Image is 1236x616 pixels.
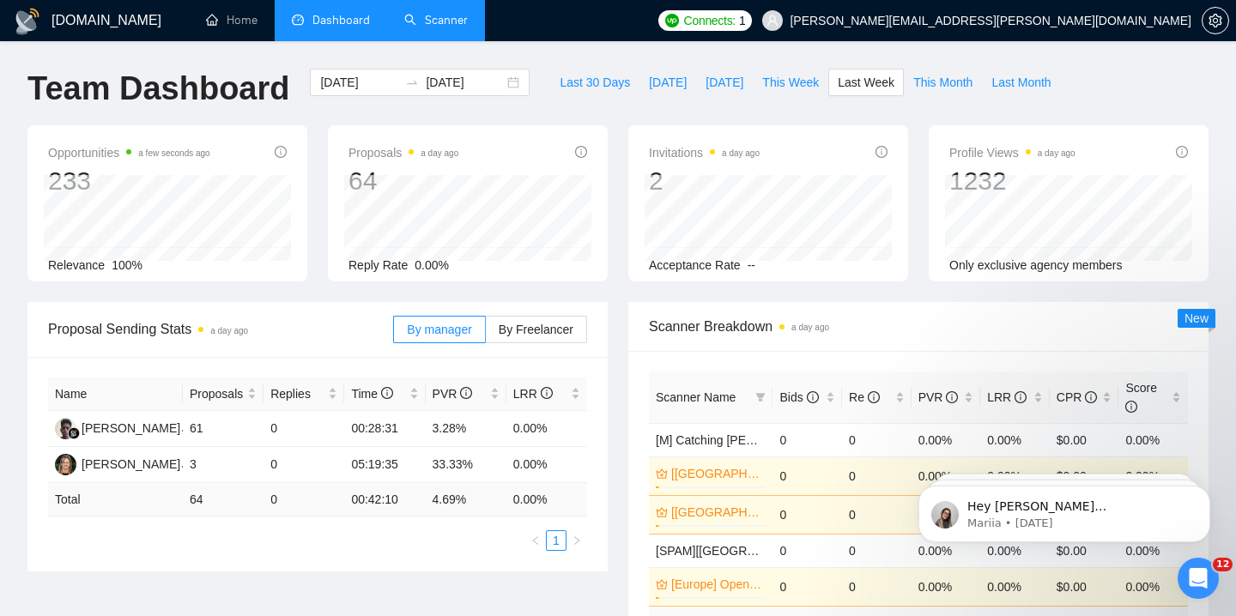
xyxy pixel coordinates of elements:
img: IM [55,454,76,475]
a: [M] Catching [PERSON_NAME] [656,433,826,447]
td: 0 [772,495,842,534]
time: a day ago [791,323,829,332]
td: 0.00% [912,423,981,456]
td: 0.00% [980,423,1050,456]
a: searchScanner [404,13,468,27]
div: 1232 [949,165,1075,197]
td: 3.28% [426,411,506,447]
span: crown [656,468,668,480]
td: 4.69 % [426,483,506,516]
a: 1 [547,531,566,550]
span: Bids [779,390,818,404]
button: This Week [753,69,828,96]
span: info-circle [1176,146,1188,158]
span: 12 [1213,558,1233,571]
h1: Team Dashboard [27,69,289,109]
span: This Week [762,73,819,92]
td: 0.00% [912,567,981,606]
span: Connects: [684,11,736,30]
span: Last Month [991,73,1051,92]
iframe: Intercom notifications message [893,450,1236,570]
td: 0.00% [1118,567,1188,606]
button: [DATE] [639,69,696,96]
span: Last 30 Days [560,73,630,92]
span: crown [656,578,668,590]
span: filter [752,384,769,410]
span: Re [849,390,880,404]
span: filter [755,392,766,402]
div: [PERSON_NAME] [82,455,180,474]
button: setting [1202,7,1229,34]
span: By manager [407,323,471,336]
span: Acceptance Rate [649,258,741,272]
span: info-circle [575,146,587,158]
td: 0 [842,423,912,456]
td: 61 [183,411,264,447]
span: Relevance [48,258,105,272]
span: swap-right [405,75,419,89]
input: Start date [320,73,398,92]
li: Next Page [566,530,587,551]
span: info-circle [275,146,287,158]
td: 0 [842,567,912,606]
span: info-circle [868,391,880,403]
td: 0 [772,534,842,567]
td: 0.00% [980,567,1050,606]
a: AK[PERSON_NAME] [55,420,180,434]
td: 3 [183,447,264,483]
a: setting [1202,14,1229,27]
td: 0 [264,447,344,483]
span: info-circle [381,387,393,399]
th: Replies [264,377,344,411]
span: Proposal Sending Stats [48,318,393,340]
span: to [405,75,419,89]
td: Total [48,483,183,516]
span: info-circle [541,387,553,399]
td: 0.00% [1118,423,1188,456]
span: dashboard [292,14,304,26]
button: This Month [904,69,982,96]
span: PVR [433,387,473,401]
span: Invitations [649,142,760,163]
td: 0 [772,423,842,456]
td: $0.00 [1050,423,1119,456]
th: Proposals [183,377,264,411]
span: user [766,15,779,27]
span: info-circle [807,391,819,403]
span: Score [1125,381,1157,414]
span: 100% [112,258,142,272]
span: setting [1203,14,1228,27]
span: Scanner Name [656,390,736,404]
a: [[GEOGRAPHIC_DATA]/[GEOGRAPHIC_DATA]] OpenAI | Generative AI Integration [671,464,762,483]
button: left [525,530,546,551]
td: 00:28:31 [344,411,425,447]
input: End date [426,73,504,92]
td: 0.00% [506,447,587,483]
td: 0 [772,456,842,495]
span: Proposals [348,142,458,163]
td: 0 [842,534,912,567]
a: IM[PERSON_NAME] [55,456,180,470]
div: 233 [48,165,210,197]
div: 2 [649,165,760,197]
li: 1 [546,530,566,551]
button: Last Week [828,69,904,96]
span: -- [748,258,755,272]
span: info-circle [946,391,958,403]
iframe: Intercom live chat [1178,558,1219,599]
td: 0 [842,495,912,534]
span: right [572,535,582,546]
span: By Freelancer [499,323,573,336]
span: 0.00% [415,258,449,272]
span: PVR [918,390,959,404]
span: LRR [513,387,553,401]
span: [DATE] [706,73,743,92]
td: 05:19:35 [344,447,425,483]
span: Only exclusive agency members [949,258,1123,272]
span: info-circle [1015,391,1027,403]
img: upwork-logo.png [665,14,679,27]
td: 64 [183,483,264,516]
li: Previous Page [525,530,546,551]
